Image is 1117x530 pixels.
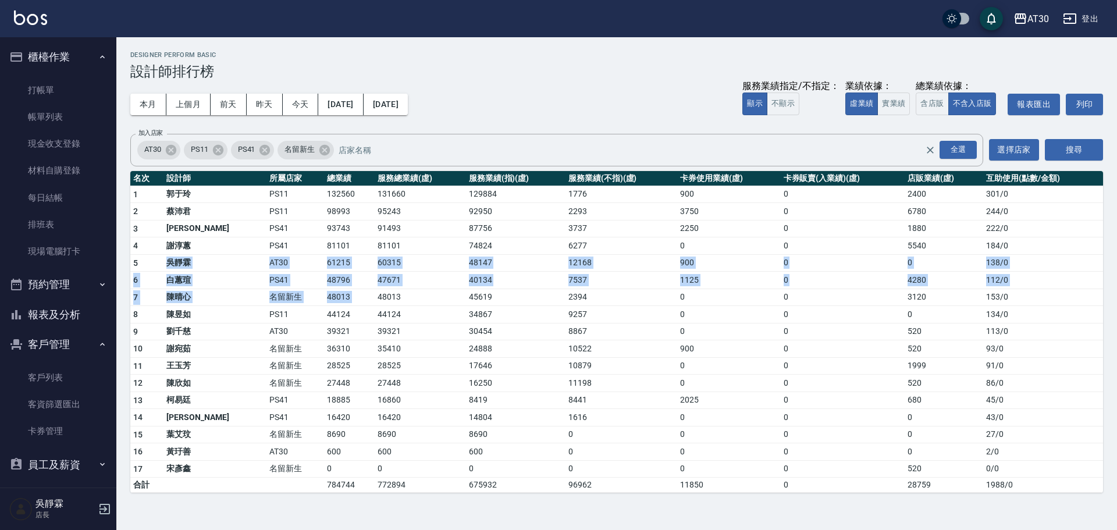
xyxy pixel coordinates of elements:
span: 名留新生 [278,144,322,155]
td: 0 [781,220,905,237]
th: 名次 [130,171,163,186]
td: 129884 [466,186,565,203]
div: 名留新生 [278,141,334,159]
td: 222 / 0 [983,220,1103,237]
td: 0 / 0 [983,460,1103,478]
img: Logo [14,10,47,25]
td: 96962 [565,478,677,493]
td: 合計 [130,478,163,493]
button: 顯示 [742,93,767,115]
td: 0 [781,460,905,478]
button: 商品管理 [5,479,112,510]
td: 60315 [375,254,465,272]
td: 7537 [565,272,677,289]
td: 0 [375,460,465,478]
td: 0 [565,426,677,443]
td: 675932 [466,478,565,493]
td: 2025 [677,392,780,409]
td: 1999 [905,357,983,375]
button: 上個月 [166,94,211,115]
td: 0 [781,254,905,272]
span: 7 [133,293,138,302]
td: 44124 [324,306,375,323]
td: [PERSON_NAME] [163,409,266,426]
td: 郭于玲 [163,186,266,203]
td: 520 [905,375,983,392]
td: PS11 [266,306,324,323]
td: 48013 [324,289,375,306]
td: 0 [781,409,905,426]
button: save [980,7,1003,30]
td: 1125 [677,272,780,289]
td: 2250 [677,220,780,237]
button: 不顯示 [767,93,799,115]
td: 6277 [565,237,677,255]
a: 排班表 [5,211,112,238]
td: 40134 [466,272,565,289]
td: 48796 [324,272,375,289]
span: 14 [133,412,143,422]
span: 5 [133,258,138,268]
button: Open [937,138,979,161]
td: 10522 [565,340,677,358]
td: 黃玗善 [163,443,266,461]
td: 28525 [375,357,465,375]
td: 1880 [905,220,983,237]
div: PS11 [184,141,227,159]
button: 前天 [211,94,247,115]
td: PS41 [266,272,324,289]
td: 520 [905,340,983,358]
td: 14804 [466,409,565,426]
span: 12 [133,378,143,387]
button: 本月 [130,94,166,115]
th: 卡券販賣(入業績)(虛) [781,171,905,186]
td: AT30 [266,254,324,272]
span: 1 [133,190,138,199]
td: 45 / 0 [983,392,1103,409]
td: 4280 [905,272,983,289]
td: 2400 [905,186,983,203]
td: 0 [781,306,905,323]
a: 客資篩選匯出 [5,391,112,418]
td: 28759 [905,478,983,493]
td: 48147 [466,254,565,272]
th: 店販業績(虛) [905,171,983,186]
td: 吳靜霖 [163,254,266,272]
td: 16420 [324,409,375,426]
td: 0 [781,289,905,306]
td: 0 [677,323,780,340]
td: 名留新生 [266,426,324,443]
td: 17646 [466,357,565,375]
td: 16250 [466,375,565,392]
td: 5540 [905,237,983,255]
td: 蔡沛君 [163,203,266,220]
td: 91 / 0 [983,357,1103,375]
td: 柯易廷 [163,392,266,409]
td: 36310 [324,340,375,358]
h5: 吳靜霖 [35,498,95,510]
td: 陳晴心 [163,289,266,306]
td: 1988 / 0 [983,478,1103,493]
button: 員工及薪資 [5,450,112,480]
span: 4 [133,241,138,250]
td: 0 [677,460,780,478]
button: 不含入店販 [948,93,997,115]
span: 11 [133,361,143,371]
img: Person [9,497,33,521]
button: 預約管理 [5,269,112,300]
td: 9257 [565,306,677,323]
td: 2 / 0 [983,443,1103,461]
td: 8690 [375,426,465,443]
td: 520 [905,460,983,478]
td: 900 [677,340,780,358]
td: PS41 [266,409,324,426]
button: 報表及分析 [5,300,112,330]
button: 昨天 [247,94,283,115]
td: 王玉芳 [163,357,266,375]
td: 陳欣如 [163,375,266,392]
span: 8 [133,310,138,319]
td: 2293 [565,203,677,220]
button: Clear [922,142,938,158]
td: 0 [677,443,780,461]
td: 0 [781,323,905,340]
